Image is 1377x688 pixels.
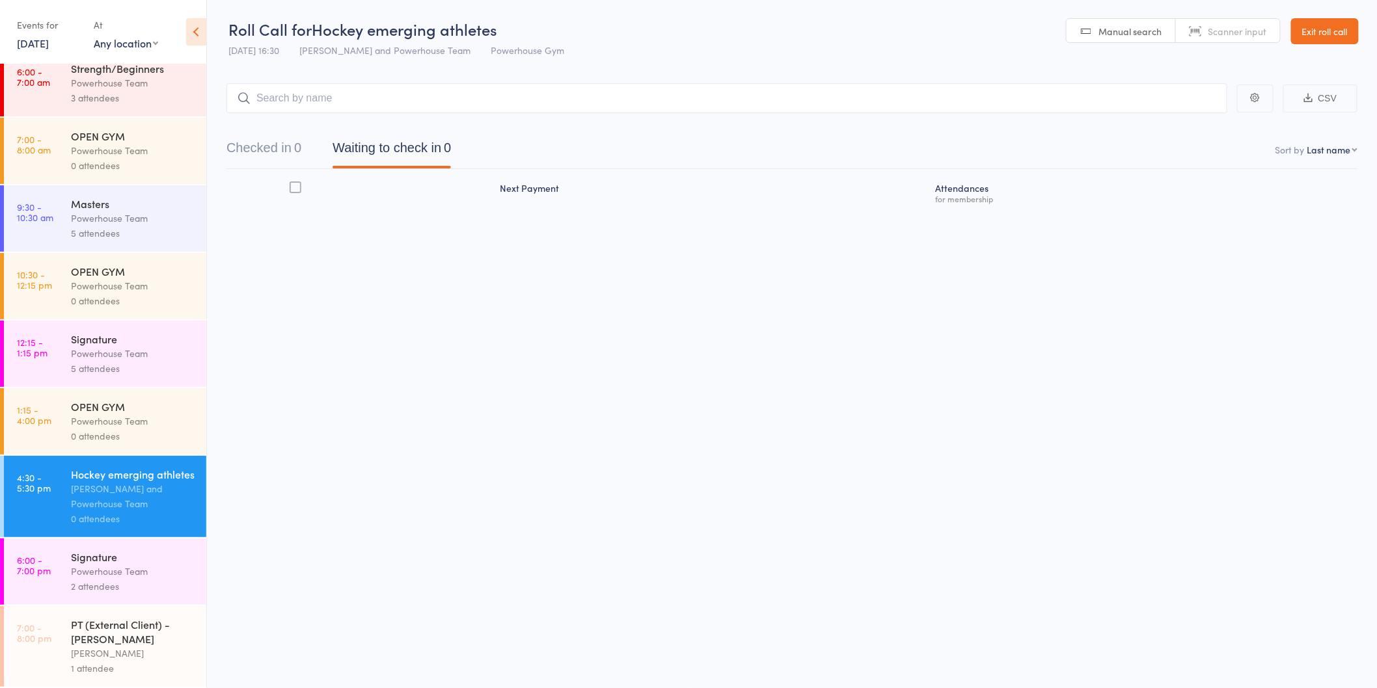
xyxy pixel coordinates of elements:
[71,564,195,579] div: Powerhouse Team
[444,140,451,155] div: 0
[4,538,206,605] a: 6:00 -7:00 pmSignaturePowerhouse Team2 attendees
[17,134,51,155] time: 7:00 - 8:00 am
[4,456,206,537] a: 4:30 -5:30 pmHockey emerging athletes[PERSON_NAME] and Powerhouse Team0 attendees
[71,399,195,414] div: OPEN GYM
[17,622,51,643] time: 7:00 - 8:00 pm
[17,14,81,36] div: Events for
[17,36,49,50] a: [DATE]
[71,211,195,226] div: Powerhouse Team
[312,18,497,40] span: Hockey emerging athletes
[71,264,195,278] div: OPEN GYM
[4,606,206,687] a: 7:00 -8:00 pmPT (External Client) - [PERSON_NAME][PERSON_NAME]1 attendee
[17,269,52,290] time: 10:30 - 12:15 pm
[71,361,195,376] div: 5 attendees
[226,83,1227,113] input: Search by name
[1283,85,1357,112] button: CSV
[71,226,195,241] div: 5 attendees
[71,661,195,676] div: 1 attendee
[71,646,195,661] div: [PERSON_NAME]
[71,278,195,293] div: Powerhouse Team
[333,134,451,168] button: Waiting to check in0
[228,44,279,57] span: [DATE] 16:30
[71,196,195,211] div: Masters
[17,337,48,358] time: 12:15 - 1:15 pm
[71,346,195,361] div: Powerhouse Team
[4,253,206,319] a: 10:30 -12:15 pmOPEN GYMPowerhouse Team0 attendees
[17,202,53,222] time: 9:30 - 10:30 am
[4,321,206,387] a: 12:15 -1:15 pmSignaturePowerhouse Team5 attendees
[228,18,312,40] span: Roll Call for
[4,118,206,184] a: 7:00 -8:00 amOPEN GYMPowerhouse Team0 attendees
[71,579,195,594] div: 2 attendees
[71,90,195,105] div: 3 attendees
[299,44,470,57] span: [PERSON_NAME] and Powerhouse Team
[226,134,301,168] button: Checked in0
[71,75,195,90] div: Powerhouse Team
[4,185,206,252] a: 9:30 -10:30 amMastersPowerhouse Team5 attendees
[491,44,564,57] span: Powerhouse Gym
[71,129,195,143] div: OPEN GYM
[495,175,931,209] div: Next Payment
[94,14,158,36] div: At
[4,388,206,455] a: 1:15 -4:00 pmOPEN GYMPowerhouse Team0 attendees
[71,414,195,429] div: Powerhouse Team
[931,175,1357,209] div: Atten­dances
[71,429,195,443] div: 0 attendees
[17,404,51,425] time: 1:15 - 4:00 pm
[71,467,195,481] div: Hockey emerging athletes
[1307,143,1351,156] div: Last name
[1291,18,1359,44] a: Exit roll call
[17,472,51,493] time: 4:30 - 5:30 pm
[94,36,158,50] div: Any location
[4,50,206,116] a: 6:00 -7:00 amStrength/BeginnersPowerhouse Team3 attendees
[71,511,195,526] div: 0 attendees
[17,555,51,576] time: 6:00 - 7:00 pm
[71,617,195,646] div: PT (External Client) - [PERSON_NAME]
[17,66,50,87] time: 6:00 - 7:00 am
[1275,143,1305,156] label: Sort by
[936,194,1352,203] div: for membership
[1208,25,1267,38] span: Scanner input
[71,61,195,75] div: Strength/Beginners
[71,332,195,346] div: Signature
[71,549,195,564] div: Signature
[294,140,301,155] div: 0
[71,293,195,308] div: 0 attendees
[1099,25,1162,38] span: Manual search
[71,158,195,173] div: 0 attendees
[71,143,195,158] div: Powerhouse Team
[71,481,195,511] div: [PERSON_NAME] and Powerhouse Team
